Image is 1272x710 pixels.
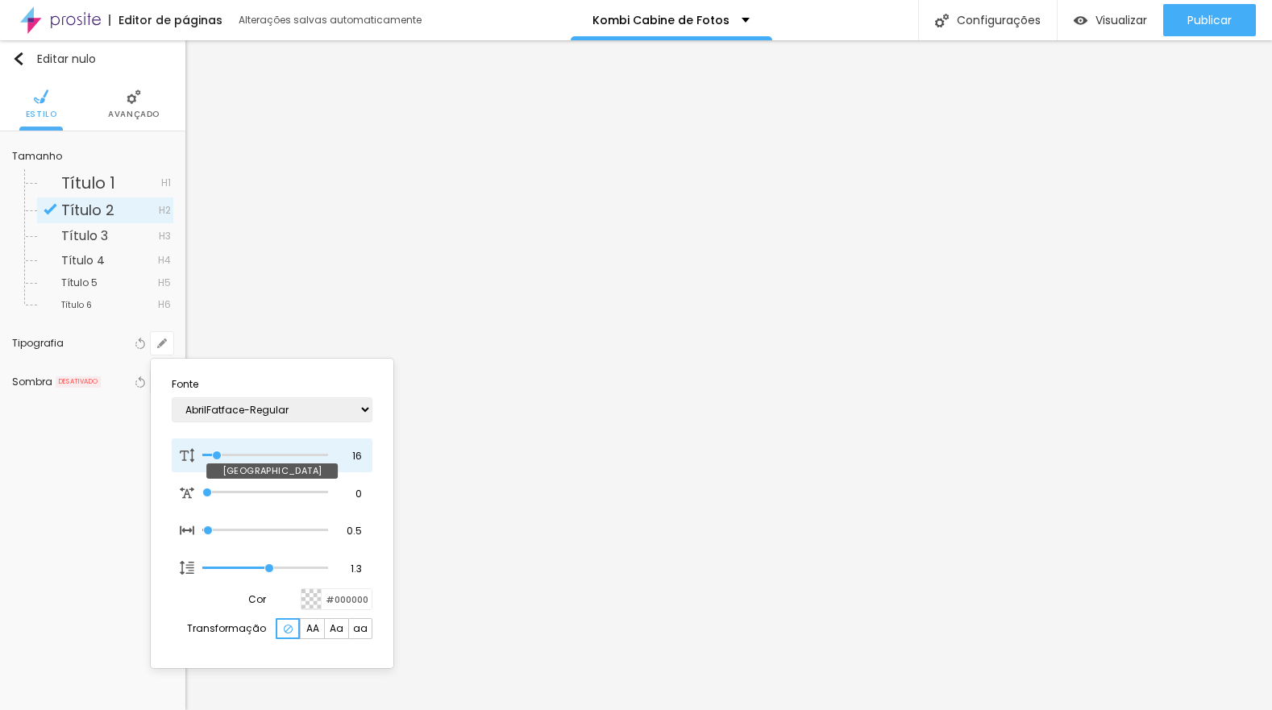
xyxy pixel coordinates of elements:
[172,377,198,391] font: Fonte
[353,621,368,635] font: aa
[306,621,319,635] font: AA
[180,523,194,538] img: Tamanho da fonte do ícone
[284,625,293,633] img: Ícone
[180,486,194,500] img: Espaçamento entre letras de ícones
[248,592,266,606] font: Cor
[187,621,266,635] font: Transformação
[330,621,343,635] font: Aa
[180,448,194,463] img: Tamanho da fonte do ícone
[180,561,194,575] img: Espaçamento entre linhas de ícones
